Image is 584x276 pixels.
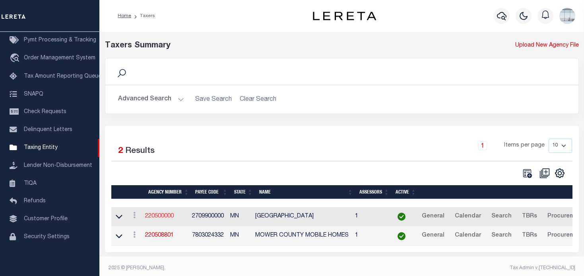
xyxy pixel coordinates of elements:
a: 220500000 [145,213,174,219]
div: 2025 © [PERSON_NAME]. [103,264,342,272]
a: TBRs [518,210,541,223]
span: Items per page [504,141,545,150]
th: Agency Number: activate to sort column ascending [145,185,192,199]
label: Results [125,145,155,158]
span: TIQA [24,180,37,186]
th: Active: activate to sort column ascending [392,185,419,199]
img: logo-dark.svg [313,12,376,20]
img: check-icon-green.svg [398,232,406,240]
span: Taxing Entity [24,145,58,151]
div: Taxers Summary [105,40,458,52]
td: [GEOGRAPHIC_DATA] [252,207,352,227]
span: SNAPQ [24,91,43,97]
li: Taxers [131,12,155,20]
a: General [418,210,448,223]
a: Search [488,210,515,223]
a: Calendar [451,210,485,223]
th: State: activate to sort column ascending [231,185,256,199]
a: TBRs [518,229,541,242]
div: Tax Admin v.[TECHNICAL_ID] [348,264,575,272]
span: Security Settings [24,234,70,240]
td: 1 [352,226,388,246]
a: 220508801 [145,233,174,238]
td: 2709900000 [189,207,227,227]
img: check-icon-green.svg [398,213,406,221]
span: Refunds [24,198,46,204]
a: 1 [478,141,487,150]
span: Customer Profile [24,216,68,222]
a: Upload New Agency File [515,41,579,50]
th: Name: activate to sort column ascending [256,185,356,199]
a: Search [488,229,515,242]
a: Calendar [451,229,485,242]
span: Order Management System [24,55,95,61]
a: General [418,229,448,242]
td: MN [227,207,252,227]
td: MN [227,226,252,246]
span: Check Requests [24,109,66,115]
span: 2 [118,147,123,155]
span: Pymt Processing & Tracking [24,37,96,43]
td: 1 [352,207,388,227]
span: Lender Non-Disbursement [24,163,92,168]
td: 7803024332 [189,226,227,246]
td: MOWER COUNTY MOBILE HOMES [252,226,352,246]
th: Payee Code: activate to sort column ascending [192,185,231,199]
span: Delinquent Letters [24,127,72,133]
th: Assessors: activate to sort column ascending [356,185,392,199]
button: Advanced Search [118,92,184,107]
span: Tax Amount Reporting Queue [24,74,101,79]
i: travel_explore [10,53,22,64]
a: Home [118,14,131,18]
